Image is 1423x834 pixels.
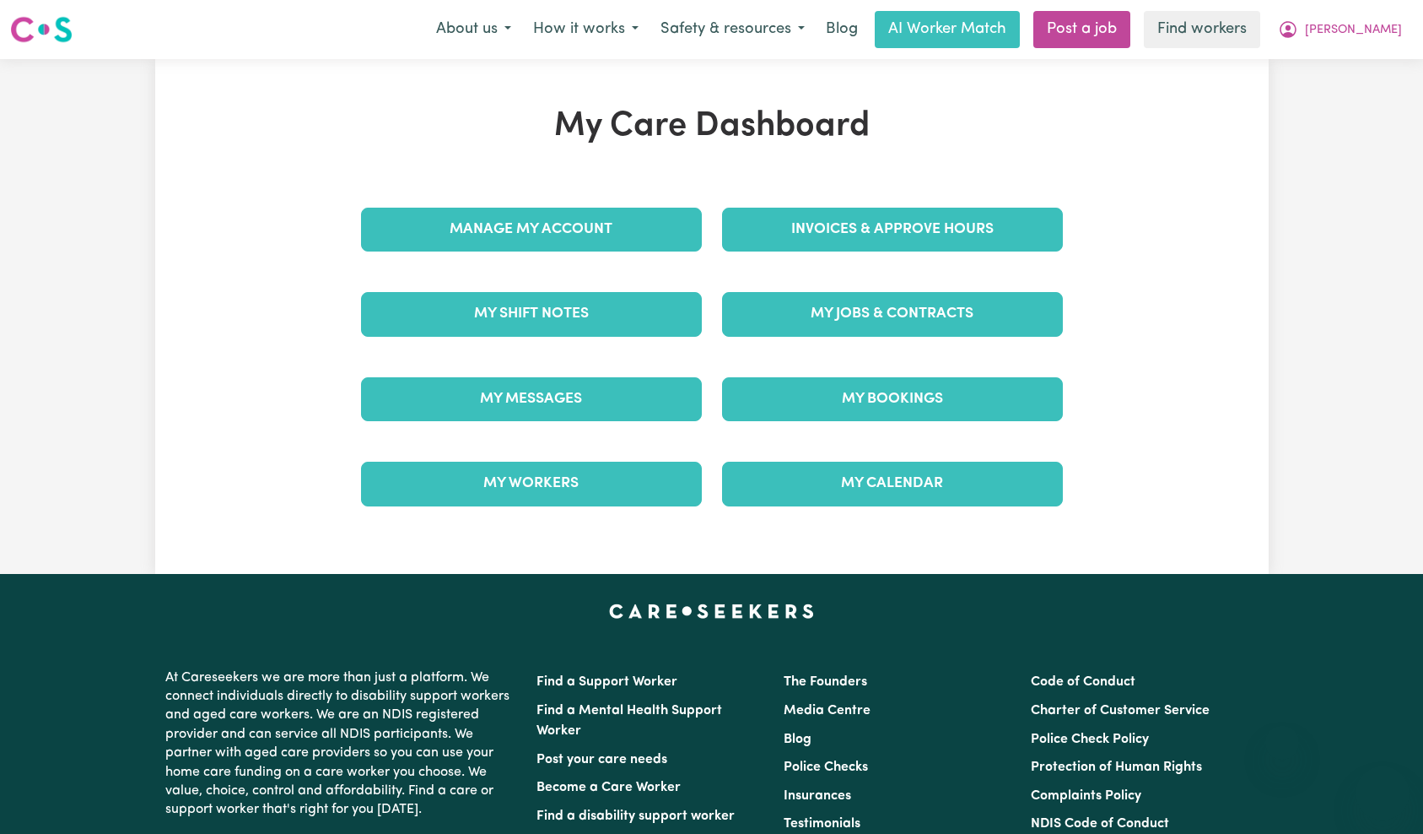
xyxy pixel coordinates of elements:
a: Protection of Human Rights [1031,761,1202,774]
a: Police Checks [784,761,868,774]
a: My Shift Notes [361,292,702,336]
img: Careseekers logo [10,14,73,45]
a: Police Check Policy [1031,733,1149,746]
a: NDIS Code of Conduct [1031,817,1169,831]
a: Insurances [784,789,851,803]
p: At Careseekers we are more than just a platform. We connect individuals directly to disability su... [165,662,516,826]
a: Blog [784,733,811,746]
a: My Workers [361,462,702,506]
a: Blog [816,11,868,48]
a: The Founders [784,675,867,689]
button: My Account [1267,12,1413,47]
iframe: Button to launch messaging window [1356,766,1410,820]
a: Find a Support Worker [536,675,677,689]
a: Find a Mental Health Support Worker [536,704,722,738]
a: Post your care needs [536,753,667,766]
a: My Messages [361,377,702,421]
span: [PERSON_NAME] [1305,21,1402,40]
a: Complaints Policy [1031,789,1141,803]
a: My Jobs & Contracts [722,292,1063,336]
a: Find a disability support worker [536,810,735,823]
a: Find workers [1144,11,1260,48]
a: Charter of Customer Service [1031,704,1210,718]
button: How it works [522,12,650,47]
a: Invoices & Approve Hours [722,208,1063,252]
a: Media Centre [784,704,871,718]
a: Testimonials [784,817,860,831]
a: Become a Care Worker [536,781,681,794]
a: Manage My Account [361,208,702,252]
a: My Calendar [722,462,1063,506]
a: Careseekers home page [609,604,814,618]
h1: My Care Dashboard [351,106,1073,147]
a: Post a job [1033,11,1130,48]
iframe: Close message [1265,726,1299,760]
a: Code of Conduct [1031,675,1135,689]
a: AI Worker Match [875,11,1020,48]
button: About us [425,12,522,47]
button: Safety & resources [650,12,816,47]
a: Careseekers logo [10,10,73,49]
a: My Bookings [722,377,1063,421]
